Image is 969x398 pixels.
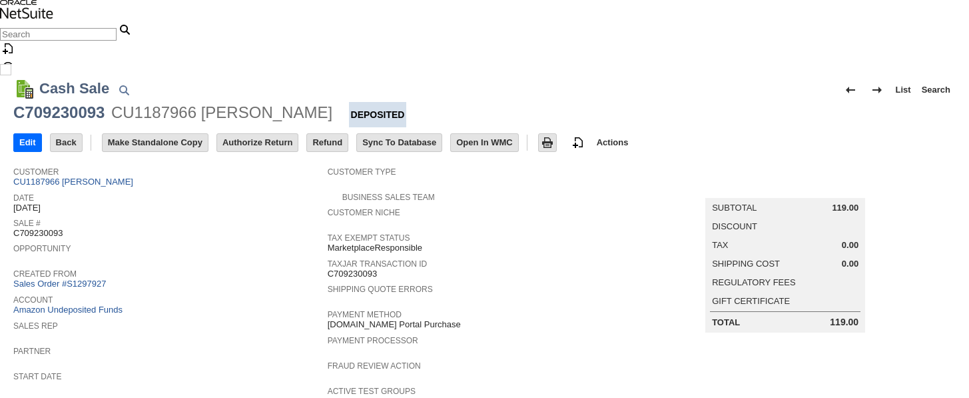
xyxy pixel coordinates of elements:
span: [DATE] [13,203,41,213]
a: Business Sales Team [342,193,435,202]
h1: Cash Sale [39,77,109,99]
input: Refund [307,134,348,151]
a: Shipping Cost [712,259,780,269]
a: Tax Exempt Status [328,233,410,243]
span: MarketplaceResponsible [328,243,422,253]
div: CU1187966 [PERSON_NAME] [111,102,332,123]
a: Sales Rep [13,321,58,331]
input: Make Standalone Copy [103,134,208,151]
a: Total [712,317,740,327]
a: Sales Order #S1297927 [13,279,109,289]
span: [DOMAIN_NAME] Portal Purchase [328,319,461,330]
a: Shipping Quote Errors [328,285,433,294]
a: Date [13,193,34,203]
span: C709230093 [13,228,63,239]
a: Gift Certificate [712,296,790,306]
a: Opportunity [13,244,71,253]
img: Print [539,135,555,151]
a: Search [916,79,956,101]
img: Next [869,82,885,98]
a: Subtotal [712,203,757,213]
a: CU1187966 [PERSON_NAME] [13,177,137,187]
input: Open In WMC [451,134,518,151]
input: Print [539,134,556,151]
a: Regulatory Fees [712,277,795,287]
div: Deposited [349,102,407,127]
a: Customer Niche [328,208,400,217]
a: Tax [712,240,728,250]
svg: Search [117,21,133,37]
img: Quick Find [116,82,132,98]
a: Fraud Review Action [328,361,421,371]
span: 119.00 [830,317,858,328]
span: 0.00 [842,259,858,269]
input: Back [51,134,82,151]
a: List [890,79,916,101]
a: Payment Method [328,310,402,319]
a: Partner [13,347,51,356]
input: Authorize Return [217,134,298,151]
a: Amazon Undeposited Funds [13,305,123,315]
a: Customer Type [328,167,396,177]
img: add-record.svg [570,135,586,151]
span: 0.00 [842,240,858,251]
img: Previous [842,82,858,98]
a: Start Date [13,372,61,381]
a: TaxJar Transaction ID [328,259,428,269]
a: Discount [712,221,757,231]
a: Sale # [13,219,41,228]
a: Customer [13,167,59,177]
a: Account [13,295,53,305]
a: Active Test Groups [328,387,416,396]
input: Sync To Database [357,134,442,151]
a: Actions [591,137,634,147]
span: C709230093 [328,269,377,279]
div: C709230093 [13,102,105,123]
a: Payment Processor [328,336,418,345]
input: Edit [14,134,41,151]
caption: Summary [705,177,865,198]
a: Created From [13,269,77,279]
span: 119.00 [832,203,858,213]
